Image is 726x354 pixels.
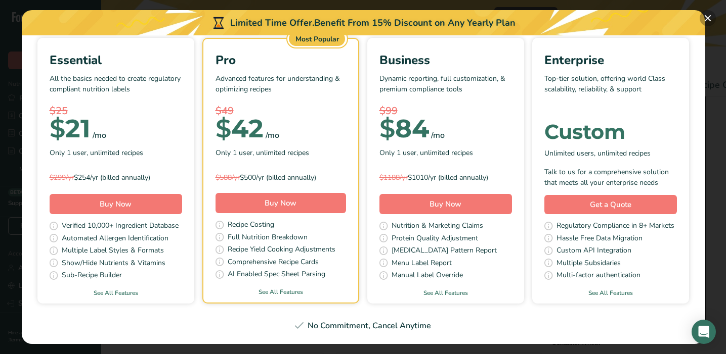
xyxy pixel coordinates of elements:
div: Enterprise [544,51,677,69]
div: $99 [379,104,512,119]
div: Talk to us for a comprehensive solution that meets all your enterprise needs [544,167,677,188]
span: Verified 10,000+ Ingredient Database [62,220,179,233]
div: Open Intercom Messenger [692,320,716,344]
a: See All Features [367,288,524,297]
span: $1188/yr [379,173,408,182]
span: Sub-Recipe Builder [62,270,122,282]
p: All the basics needed to create regulatory compliant nutrition labels [50,73,182,104]
span: Multiple Label Styles & Formats [62,245,164,258]
span: Recipe Costing [228,219,274,232]
p: Dynamic reporting, full customization, & premium compliance tools [379,73,512,104]
div: /mo [431,129,445,141]
span: $588/yr [216,173,240,182]
div: $254/yr (billed annually) [50,172,182,183]
span: Protein Quality Adjustment [392,233,478,245]
a: See All Features [203,287,358,296]
span: Regulatory Compliance in 8+ Markets [557,220,674,233]
span: $299/yr [50,173,74,182]
span: Only 1 user, unlimited recipes [216,147,309,158]
span: Recipe Yield Cooking Adjustments [228,244,335,257]
button: Buy Now [216,193,346,213]
span: Only 1 user, unlimited recipes [379,147,473,158]
a: See All Features [37,288,194,297]
div: No Commitment, Cancel Anytime [34,320,693,332]
div: 84 [379,119,429,139]
div: /mo [93,129,106,141]
div: Most Popular [289,32,346,46]
div: $25 [50,104,182,119]
p: Top-tier solution, offering world Class scalability, reliability, & support [544,73,677,104]
div: Essential [50,51,182,69]
span: Show/Hide Nutrients & Vitamins [62,258,165,270]
span: Comprehensive Recipe Cards [228,257,319,269]
span: Custom API Integration [557,245,631,258]
span: $ [50,113,65,144]
span: Multi-factor authentication [557,270,640,282]
a: See All Features [532,288,689,297]
span: $ [216,113,231,144]
div: $1010/yr (billed annually) [379,172,512,183]
button: Buy Now [379,194,512,214]
button: Buy Now [50,194,182,214]
span: Buy Now [100,199,132,209]
div: 42 [216,119,264,139]
span: Menu Label Report [392,258,452,270]
span: Manual Label Override [392,270,463,282]
span: Automated Allergen Identification [62,233,168,245]
span: Multiple Subsidaries [557,258,621,270]
span: [MEDICAL_DATA] Pattern Report [392,245,497,258]
div: Business [379,51,512,69]
div: $49 [216,104,346,119]
div: Limited Time Offer. [22,10,705,35]
div: /mo [266,129,279,141]
span: Nutrition & Marketing Claims [392,220,483,233]
span: Hassle Free Data Migration [557,233,643,245]
span: Full Nutrition Breakdown [228,232,308,244]
div: 21 [50,119,91,139]
span: Buy Now [265,198,296,208]
span: Unlimited users, unlimited recipes [544,148,651,159]
span: Buy Now [430,199,461,209]
div: Custom [544,122,677,142]
span: Get a Quote [590,199,631,211]
span: $ [379,113,395,144]
span: AI Enabled Spec Sheet Parsing [228,269,325,281]
div: Benefit From 15% Discount on Any Yearly Plan [314,16,516,30]
p: Advanced features for understanding & optimizing recipes [216,73,346,104]
span: Only 1 user, unlimited recipes [50,147,143,158]
div: $500/yr (billed annually) [216,172,346,183]
a: Get a Quote [544,195,677,215]
div: Pro [216,51,346,69]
